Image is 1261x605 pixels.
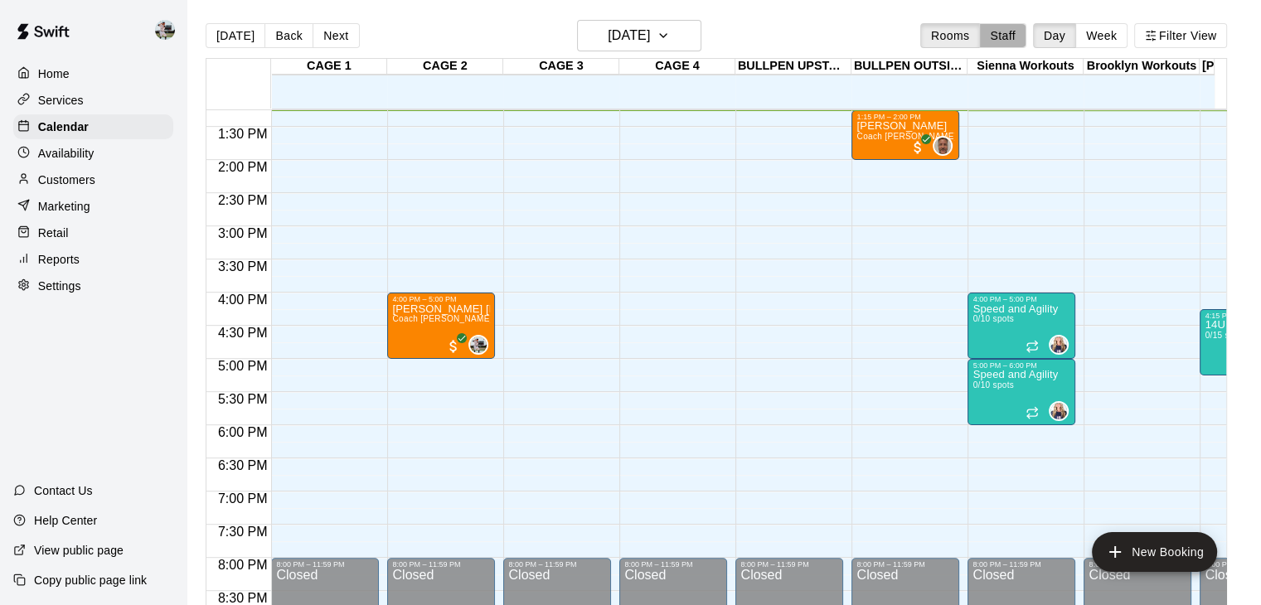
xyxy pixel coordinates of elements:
p: Copy public page link [34,572,147,588]
span: 6:30 PM [214,458,272,472]
p: Services [38,92,84,109]
p: Settings [38,278,81,294]
div: Sienna Gargano [1049,335,1069,355]
div: 5:00 PM – 6:00 PM [972,361,1070,370]
button: add [1092,532,1217,572]
div: 5:00 PM – 6:00 PM: Speed and Agility [968,359,1075,425]
button: Next [313,23,359,48]
p: Calendar [38,119,89,135]
div: 8:00 PM – 11:59 PM [740,560,838,569]
h6: [DATE] [608,24,650,47]
p: Help Center [34,512,97,529]
div: 8:00 PM – 11:59 PM [972,560,1070,569]
div: 4:00 PM – 5:00 PM [392,295,490,303]
img: Michael Gargano [934,138,951,154]
span: 1:30 PM [214,127,272,141]
span: 0/10 spots filled [972,380,1013,390]
span: 4:30 PM [214,326,272,340]
div: CAGE 4 [619,59,735,75]
span: 5:30 PM [214,392,272,406]
div: BULLPEN UPSTAIRS [735,59,851,75]
button: Day [1033,23,1076,48]
div: 4:00 PM – 5:00 PM [972,295,1070,303]
p: Availability [38,145,95,162]
img: Sienna Gargano [1050,403,1067,419]
span: 6:00 PM [214,425,272,439]
span: All customers have paid [909,139,926,156]
span: Coach [PERSON_NAME] One on One [856,132,1006,141]
span: 3:00 PM [214,226,272,240]
span: Sienna Gargano [1055,335,1069,355]
span: All customers have paid [445,338,462,355]
div: 8:00 PM – 11:59 PM [856,560,954,569]
div: 8:00 PM – 11:59 PM [276,560,374,569]
span: 5:00 PM [214,359,272,373]
button: Rooms [920,23,980,48]
span: 3:30 PM [214,259,272,273]
span: 8:30 PM [214,591,272,605]
button: [DATE] [206,23,265,48]
button: [DATE] [577,20,701,51]
span: 2:30 PM [214,193,272,207]
p: Marketing [38,198,90,215]
span: Sienna Gargano [1055,401,1069,421]
div: BULLPEN OUTSIDE [851,59,968,75]
span: 8:00 PM [214,558,272,572]
img: Matt Hill [470,336,487,353]
span: 7:30 PM [214,525,272,539]
p: View public page [34,542,124,559]
div: CAGE 2 [387,59,503,75]
p: Contact Us [34,482,93,499]
span: Matt Hill [475,335,488,355]
div: 4:00 PM – 5:00 PM: Coach Matt Hill One on One [387,293,495,359]
a: Retail [13,220,173,245]
p: Home [38,65,70,82]
a: Calendar [13,114,173,139]
div: Home [13,61,173,86]
div: Brooklyn Workouts [1084,59,1200,75]
p: Customers [38,172,95,188]
div: Sienna Workouts [968,59,1084,75]
span: 0/15 spots filled [1205,331,1245,340]
a: Availability [13,141,173,166]
button: Week [1075,23,1128,48]
div: 8:00 PM – 11:59 PM [508,560,606,569]
button: Staff [979,23,1026,48]
a: Marketing [13,194,173,219]
div: CAGE 3 [503,59,619,75]
div: 4:00 PM – 5:00 PM: Speed and Agility [968,293,1075,359]
div: Matt Hill [152,13,187,46]
span: 4:00 PM [214,293,272,307]
span: Recurring event [1026,406,1039,419]
div: 8:00 PM – 11:59 PM [392,560,490,569]
div: Michael Gargano [933,136,953,156]
span: Recurring event [1026,340,1039,353]
a: Settings [13,273,173,298]
img: Sienna Gargano [1050,336,1067,353]
span: 2:00 PM [214,160,272,174]
div: 1:15 PM – 2:00 PM: Coach Michael Gargano One on One [851,110,959,160]
a: Reports [13,247,173,272]
button: Back [264,23,313,48]
p: Reports [38,251,80,268]
a: Services [13,88,173,113]
span: Michael Gargano [939,136,953,156]
button: Filter View [1134,23,1227,48]
span: 7:00 PM [214,491,272,506]
a: Customers [13,167,173,192]
div: Sienna Gargano [1049,401,1069,421]
span: 0/10 spots filled [972,314,1013,323]
div: Matt Hill [468,335,488,355]
div: CAGE 1 [271,59,387,75]
div: 8:00 PM – 11:59 PM [624,560,722,569]
p: Retail [38,225,69,241]
div: 1:15 PM – 2:00 PM [856,113,954,121]
img: Matt Hill [155,20,175,40]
